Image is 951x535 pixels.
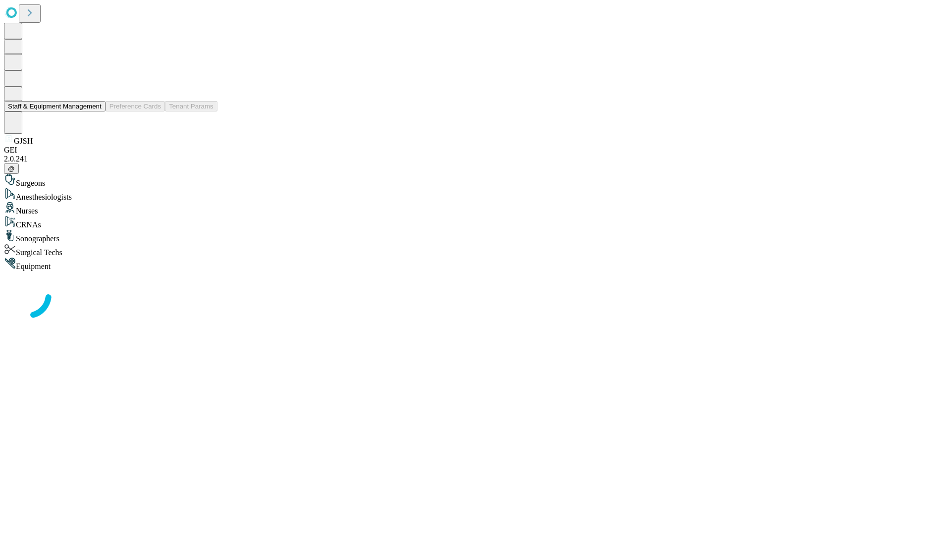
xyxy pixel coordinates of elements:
[4,188,947,202] div: Anesthesiologists
[4,163,19,174] button: @
[165,101,217,111] button: Tenant Params
[14,137,33,145] span: GJSH
[4,202,947,215] div: Nurses
[4,229,947,243] div: Sonographers
[106,101,165,111] button: Preference Cards
[4,174,947,188] div: Surgeons
[4,155,947,163] div: 2.0.241
[4,257,947,271] div: Equipment
[4,243,947,257] div: Surgical Techs
[4,101,106,111] button: Staff & Equipment Management
[4,215,947,229] div: CRNAs
[4,146,947,155] div: GEI
[8,165,15,172] span: @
